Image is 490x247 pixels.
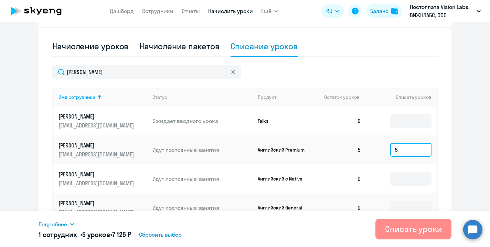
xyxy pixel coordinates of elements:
div: Имя сотрудника [58,94,147,100]
div: Продукт [258,94,276,100]
img: balance [391,8,398,14]
p: Talks [258,118,309,124]
button: Ещё [261,4,278,18]
th: Списать уроков [367,88,437,106]
span: Ещё [261,7,271,15]
p: Английский с Native [258,176,309,182]
button: Балансbalance [366,4,402,18]
button: Списать уроки [375,219,451,239]
a: Сотрудники [142,8,173,14]
p: Идут постоянные занятия [152,204,252,212]
div: Продукт [258,94,319,100]
span: Сбросить выбор [139,230,182,239]
a: Начислить уроки [208,8,253,14]
a: Дашборд [110,8,134,14]
p: [EMAIL_ADDRESS][DOMAIN_NAME] [58,122,136,129]
p: Английский Premium [258,147,309,153]
h5: 1 сотрудник • • [39,230,131,239]
p: Идут постоянные занятия [152,146,252,154]
td: 0 [319,164,367,193]
span: RU [326,7,332,15]
a: [PERSON_NAME][EMAIL_ADDRESS][DOMAIN_NAME] [58,199,147,216]
p: [PERSON_NAME] [58,142,136,149]
button: RU [321,4,344,18]
div: Имя сотрудника [58,94,95,100]
div: Остаток уроков [324,94,367,100]
td: 0 [319,106,367,135]
span: 5 уроков [82,230,110,239]
div: Статус [152,94,167,100]
a: [PERSON_NAME][EMAIL_ADDRESS][DOMAIN_NAME] [58,113,147,129]
a: [PERSON_NAME][EMAIL_ADDRESS][DOMAIN_NAME] [58,171,147,187]
a: Отчеты [182,8,200,14]
div: Списать уроки [385,223,442,234]
p: Идут постоянные занятия [152,175,252,183]
div: Начисление пакетов [139,41,219,52]
div: Списание уроков [231,41,298,52]
p: Ожидает вводного урока [152,117,252,125]
div: Статус [152,94,252,100]
p: [EMAIL_ADDRESS][DOMAIN_NAME] [58,151,136,158]
td: 0 [319,193,367,222]
a: [PERSON_NAME][EMAIL_ADDRESS][DOMAIN_NAME] [58,142,147,158]
p: [EMAIL_ADDRESS][DOMAIN_NAME] [58,179,136,187]
button: Постоплата Vision Labs, ВИЖНЛАБС, ООО [406,3,484,19]
span: Подробнее [39,220,67,228]
p: Английский General [258,205,309,211]
div: Баланс [370,7,388,15]
p: [PERSON_NAME] [58,113,136,120]
p: [PERSON_NAME] [58,199,136,207]
input: Поиск по имени, email, продукту или статусу [52,65,241,79]
p: Постоплата Vision Labs, ВИЖНЛАБС, ООО [410,3,474,19]
p: [EMAIL_ADDRESS][DOMAIN_NAME] [58,208,136,216]
span: Остаток уроков [324,94,360,100]
p: [PERSON_NAME] [58,171,136,178]
span: 7 125 ₽ [112,230,131,239]
div: Начисление уроков [52,41,128,52]
td: 5 [319,135,367,164]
